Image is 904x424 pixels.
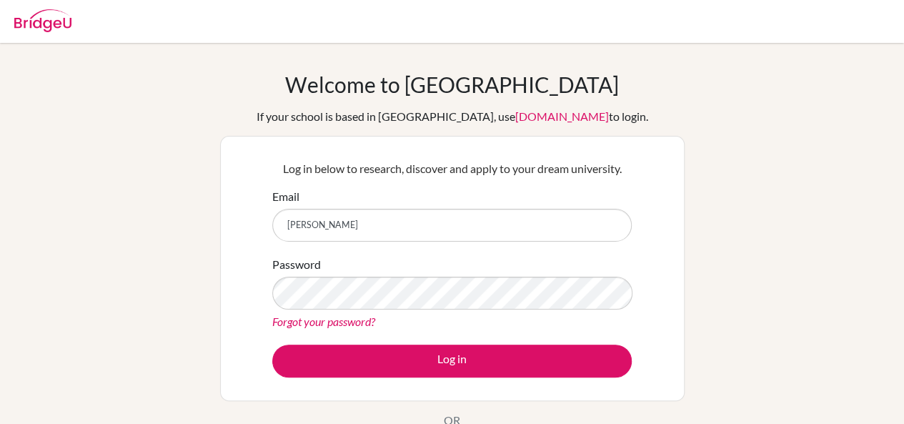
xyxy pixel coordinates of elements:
div: If your school is based in [GEOGRAPHIC_DATA], use to login. [257,108,648,125]
label: Email [272,188,299,205]
img: Bridge-U [14,9,71,32]
button: Log in [272,345,632,378]
a: [DOMAIN_NAME] [515,109,609,123]
a: Forgot your password? [272,315,375,328]
h1: Welcome to [GEOGRAPHIC_DATA] [285,72,619,97]
label: Password [272,256,321,273]
p: Log in below to research, discover and apply to your dream university. [272,160,632,177]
